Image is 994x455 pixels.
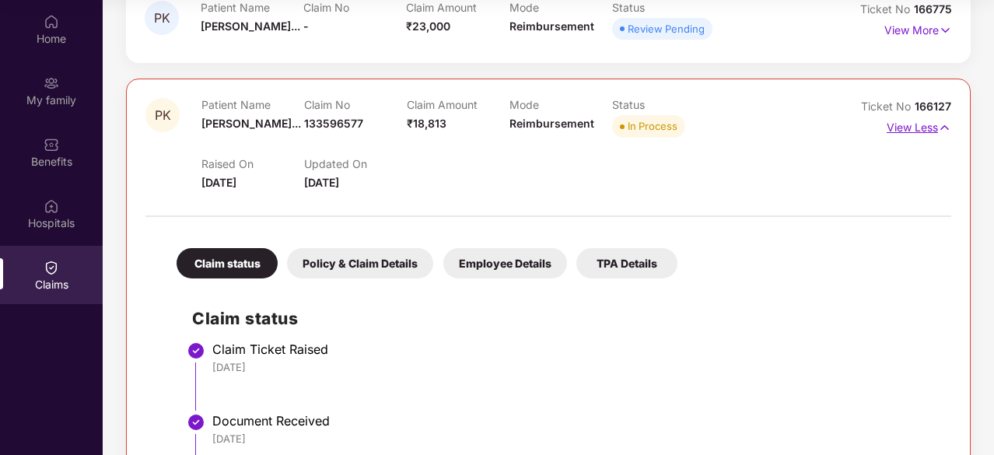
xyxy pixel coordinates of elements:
span: [DATE] [201,176,236,189]
div: Claim Ticket Raised [212,341,936,357]
span: [PERSON_NAME]... [201,19,300,33]
span: Reimbursement [509,19,594,33]
div: In Process [628,118,677,134]
span: Ticket No [860,2,914,16]
span: 133596577 [304,117,363,130]
img: svg+xml;base64,PHN2ZyBpZD0iQ2xhaW0iIHhtbG5zPSJodHRwOi8vd3d3LnczLm9yZy8yMDAwL3N2ZyIgd2lkdGg9IjIwIi... [44,260,59,275]
span: [PERSON_NAME]... [201,117,301,130]
span: [DATE] [304,176,339,189]
img: svg+xml;base64,PHN2ZyB3aWR0aD0iMjAiIGhlaWdodD0iMjAiIHZpZXdCb3g9IjAgMCAyMCAyMCIgZmlsbD0ibm9uZSIgeG... [44,75,59,91]
img: svg+xml;base64,PHN2ZyBpZD0iU3RlcC1Eb25lLTMyeDMyIiB4bWxucz0iaHR0cDovL3d3dy53My5vcmcvMjAwMC9zdmciIH... [187,341,205,360]
p: Claim Amount [406,1,509,14]
img: svg+xml;base64,PHN2ZyBpZD0iSG9zcGl0YWxzIiB4bWxucz0iaHR0cDovL3d3dy53My5vcmcvMjAwMC9zdmciIHdpZHRoPS... [44,198,59,214]
p: Mode [509,1,612,14]
div: Policy & Claim Details [287,248,433,278]
p: Status [612,1,715,14]
img: svg+xml;base64,PHN2ZyBpZD0iU3RlcC1Eb25lLTMyeDMyIiB4bWxucz0iaHR0cDovL3d3dy53My5vcmcvMjAwMC9zdmciIH... [187,413,205,432]
span: Ticket No [861,100,915,113]
span: - [303,19,309,33]
p: Patient Name [201,1,303,14]
p: View More [884,18,952,39]
div: [DATE] [212,360,936,374]
p: Updated On [304,157,407,170]
span: PK [155,109,171,122]
p: Claim No [303,1,406,14]
div: [DATE] [212,432,936,446]
img: svg+xml;base64,PHN2ZyB4bWxucz0iaHR0cDovL3d3dy53My5vcmcvMjAwMC9zdmciIHdpZHRoPSIxNyIgaGVpZ2h0PSIxNy... [939,22,952,39]
p: Patient Name [201,98,304,111]
span: ₹18,813 [407,117,446,130]
p: Status [612,98,715,111]
div: Review Pending [628,21,705,37]
span: ₹23,000 [406,19,450,33]
span: PK [154,12,170,25]
p: Raised On [201,157,304,170]
div: Document Received [212,413,936,429]
div: Employee Details [443,248,567,278]
span: 166775 [914,2,952,16]
img: svg+xml;base64,PHN2ZyB4bWxucz0iaHR0cDovL3d3dy53My5vcmcvMjAwMC9zdmciIHdpZHRoPSIxNyIgaGVpZ2h0PSIxNy... [938,119,951,136]
p: Claim Amount [407,98,509,111]
div: TPA Details [576,248,677,278]
span: 166127 [915,100,951,113]
div: Claim status [177,248,278,278]
img: svg+xml;base64,PHN2ZyBpZD0iSG9tZSIgeG1sbnM9Imh0dHA6Ly93d3cudzMub3JnLzIwMDAvc3ZnIiB3aWR0aD0iMjAiIG... [44,14,59,30]
h2: Claim status [192,306,936,331]
p: Mode [509,98,612,111]
p: View Less [887,115,951,136]
span: Reimbursement [509,117,594,130]
p: Claim No [304,98,407,111]
img: svg+xml;base64,PHN2ZyBpZD0iQmVuZWZpdHMiIHhtbG5zPSJodHRwOi8vd3d3LnczLm9yZy8yMDAwL3N2ZyIgd2lkdGg9Ij... [44,137,59,152]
